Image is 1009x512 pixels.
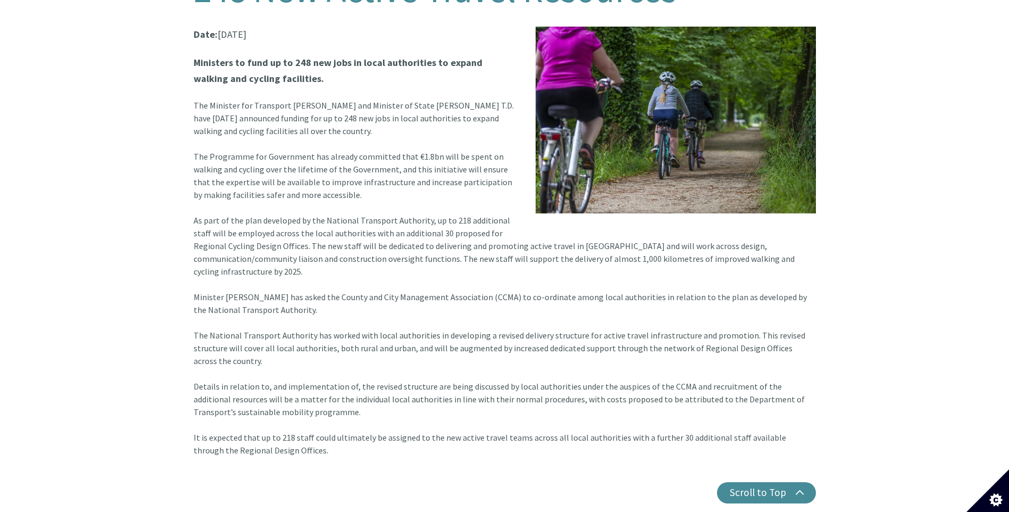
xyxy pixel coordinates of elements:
[536,27,816,213] img: Cycling
[194,28,218,40] strong: Date:
[966,469,1009,512] button: Set cookie preferences
[194,56,482,84] strong: Ministers to fund up to 248 new jobs in local authorities to expand walking and cycling facilities.
[194,27,816,42] p: [DATE]
[717,482,816,503] button: Scroll to Top
[194,100,807,456] font: The Minister for Transport [PERSON_NAME] and Minister of State [PERSON_NAME] T.D. have [DATE] ann...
